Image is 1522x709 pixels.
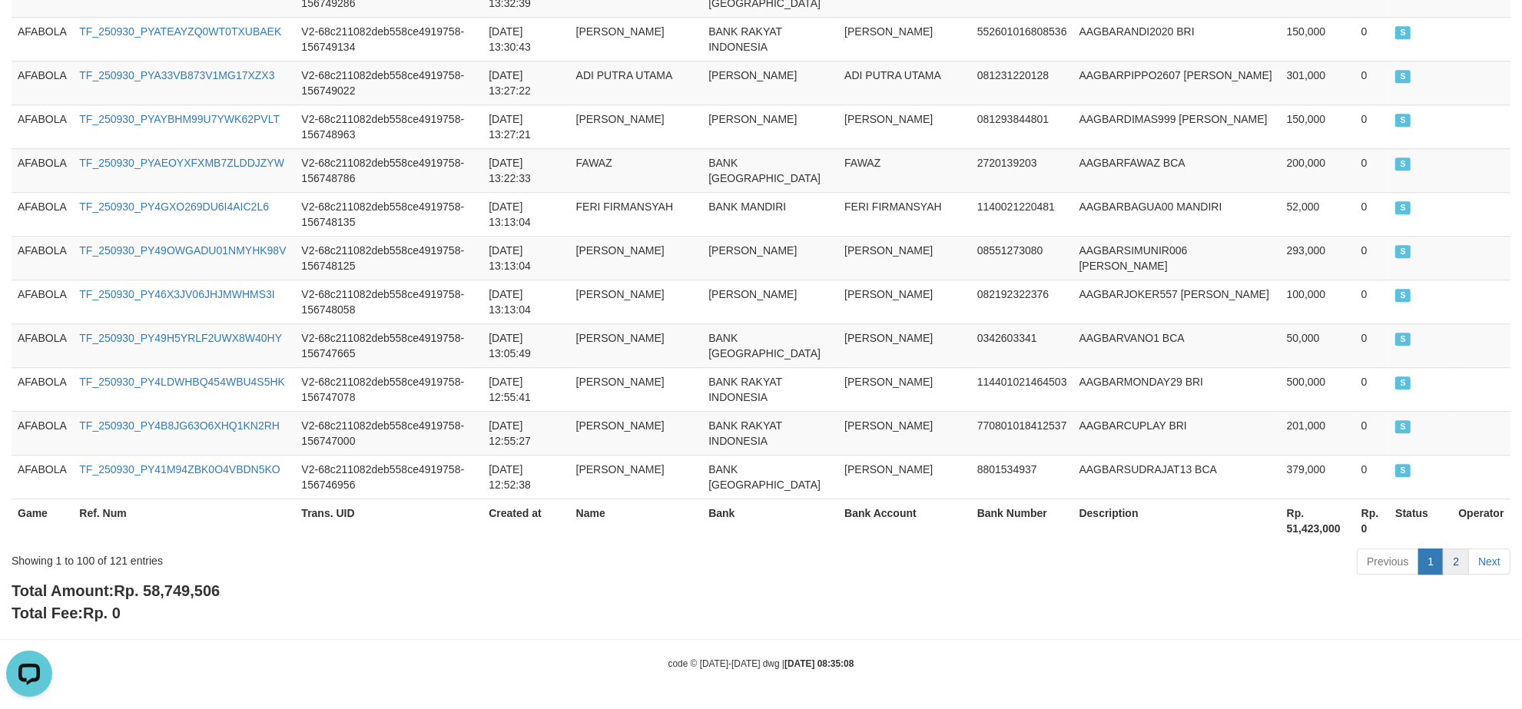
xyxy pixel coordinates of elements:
td: BANK [GEOGRAPHIC_DATA] [702,455,838,499]
td: 301,000 [1281,61,1355,104]
span: Rp. 58,749,506 [114,582,220,599]
td: AFABOLA [12,236,73,280]
th: Bank Number [971,499,1073,542]
a: TF_250930_PYAYBHM99U7YWK62PVLT [79,113,280,125]
td: 2720139203 [971,148,1073,192]
th: Game [12,499,73,542]
a: TF_250930_PY41M94ZBK0O4VBDN5KO [79,463,280,475]
td: BANK RAKYAT INDONESIA [702,411,838,455]
td: AFABOLA [12,192,73,236]
td: AAGBARJOKER557 [PERSON_NAME] [1073,280,1281,323]
td: [PERSON_NAME] [838,367,971,411]
a: Next [1468,548,1510,575]
td: 100,000 [1281,280,1355,323]
td: [DATE] 12:55:27 [482,411,569,455]
td: 200,000 [1281,148,1355,192]
td: FAWAZ [838,148,971,192]
td: 0 [1355,104,1390,148]
td: AFABOLA [12,280,73,323]
td: FERI FIRMANSYAH [570,192,703,236]
span: SUCCESS [1395,114,1411,127]
div: Showing 1 to 100 of 121 entries [12,547,622,568]
span: SUCCESS [1395,420,1411,433]
strong: [DATE] 08:35:08 [784,658,854,669]
td: ADI PUTRA UTAMA [838,61,971,104]
th: Created at [482,499,569,542]
td: FERI FIRMANSYAH [838,192,971,236]
span: SUCCESS [1395,157,1411,171]
a: TF_250930_PY4B8JG63O6XHQ1KN2RH [79,419,280,432]
td: [DATE] 12:52:38 [482,455,569,499]
a: TF_250930_PY49H5YRLF2UWX8W40HY [79,332,282,344]
td: V2-68c211082deb558ce4919758-156748125 [295,236,482,280]
td: AAGBARFAWAZ BCA [1073,148,1281,192]
td: AAGBARPIPPO2607 [PERSON_NAME] [1073,61,1281,104]
th: Rp. 0 [1355,499,1390,542]
td: 0 [1355,17,1390,61]
b: Total Fee: [12,605,121,621]
td: AAGBARSUDRAJAT13 BCA [1073,455,1281,499]
td: [DATE] 13:22:33 [482,148,569,192]
td: 081231220128 [971,61,1073,104]
td: 0 [1355,323,1390,367]
td: AFABOLA [12,367,73,411]
td: 379,000 [1281,455,1355,499]
td: [PERSON_NAME] [702,61,838,104]
td: [DATE] 13:13:04 [482,192,569,236]
td: [DATE] 13:05:49 [482,323,569,367]
td: V2-68c211082deb558ce4919758-156747665 [295,323,482,367]
td: AFABOLA [12,455,73,499]
td: 201,000 [1281,411,1355,455]
td: 770801018412537 [971,411,1073,455]
td: [PERSON_NAME] [570,104,703,148]
span: SUCCESS [1395,376,1411,389]
td: ADI PUTRA UTAMA [570,61,703,104]
td: [PERSON_NAME] [838,104,971,148]
td: AFABOLA [12,323,73,367]
td: [PERSON_NAME] [838,280,971,323]
td: 0 [1355,455,1390,499]
b: Total Amount: [12,582,220,599]
td: BANK MANDIRI [702,192,838,236]
td: 0342603341 [971,323,1073,367]
th: Ref. Num [73,499,295,542]
td: 293,000 [1281,236,1355,280]
td: 552601016808536 [971,17,1073,61]
th: Bank Account [838,499,971,542]
td: [PERSON_NAME] [838,236,971,280]
td: AAGBARDIMAS999 [PERSON_NAME] [1073,104,1281,148]
td: 114401021464503 [971,367,1073,411]
td: AAGBARANDI2020 BRI [1073,17,1281,61]
td: 150,000 [1281,17,1355,61]
td: [PERSON_NAME] [570,323,703,367]
td: BANK [GEOGRAPHIC_DATA] [702,323,838,367]
td: [PERSON_NAME] [570,280,703,323]
td: 50,000 [1281,323,1355,367]
span: SUCCESS [1395,289,1411,302]
td: [PERSON_NAME] [702,236,838,280]
td: 500,000 [1281,367,1355,411]
td: [PERSON_NAME] [570,367,703,411]
td: AAGBARMONDAY29 BRI [1073,367,1281,411]
td: V2-68c211082deb558ce4919758-156748786 [295,148,482,192]
button: Open LiveChat chat widget [6,6,52,52]
td: AFABOLA [12,61,73,104]
td: [PERSON_NAME] [838,411,971,455]
td: [DATE] 13:27:21 [482,104,569,148]
td: BANK RAKYAT INDONESIA [702,17,838,61]
td: AAGBARSIMUNIR006 [PERSON_NAME] [1073,236,1281,280]
td: 0 [1355,236,1390,280]
td: 0 [1355,61,1390,104]
td: V2-68c211082deb558ce4919758-156748963 [295,104,482,148]
td: V2-68c211082deb558ce4919758-156749022 [295,61,482,104]
td: 0 [1355,280,1390,323]
th: Trans. UID [295,499,482,542]
a: TF_250930_PYA33VB873V1MG17XZX3 [79,69,274,81]
a: 1 [1418,548,1444,575]
span: SUCCESS [1395,70,1411,83]
a: TF_250930_PY4LDWHBQ454WBU4S5HK [79,376,285,388]
td: [PERSON_NAME] [838,323,971,367]
span: SUCCESS [1395,26,1411,39]
td: [PERSON_NAME] [838,17,971,61]
td: 8801534937 [971,455,1073,499]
